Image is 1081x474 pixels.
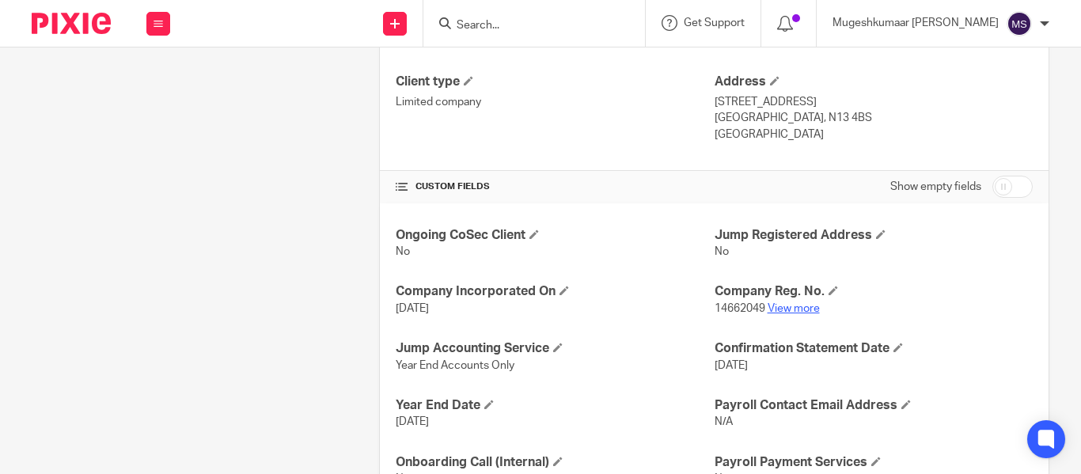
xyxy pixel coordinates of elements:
span: 14662049 [715,303,765,314]
input: Search [455,19,597,33]
h4: Year End Date [396,397,714,414]
h4: Payroll Contact Email Address [715,397,1033,414]
p: [GEOGRAPHIC_DATA] [715,127,1033,142]
h4: Jump Accounting Service [396,340,714,357]
p: Mugeshkumaar [PERSON_NAME] [833,15,999,31]
h4: Onboarding Call (Internal) [396,454,714,471]
span: Get Support [684,17,745,28]
span: Year End Accounts Only [396,360,514,371]
h4: Client type [396,74,714,90]
h4: Jump Registered Address [715,227,1033,244]
span: [DATE] [396,416,429,427]
span: [DATE] [715,360,748,371]
h4: Ongoing CoSec Client [396,227,714,244]
h4: CUSTOM FIELDS [396,180,714,193]
img: Pixie [32,13,111,34]
span: No [396,246,410,257]
span: [DATE] [396,303,429,314]
p: Limited company [396,94,714,110]
label: Show empty fields [890,179,981,195]
h4: Confirmation Statement Date [715,340,1033,357]
h4: Company Reg. No. [715,283,1033,300]
span: No [715,246,729,257]
a: View more [768,303,820,314]
h4: Payroll Payment Services [715,454,1033,471]
h4: Address [715,74,1033,90]
p: [STREET_ADDRESS] [715,94,1033,110]
img: svg%3E [1007,11,1032,36]
h4: Company Incorporated On [396,283,714,300]
p: [GEOGRAPHIC_DATA], N13 4BS [715,110,1033,126]
span: N/A [715,416,733,427]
